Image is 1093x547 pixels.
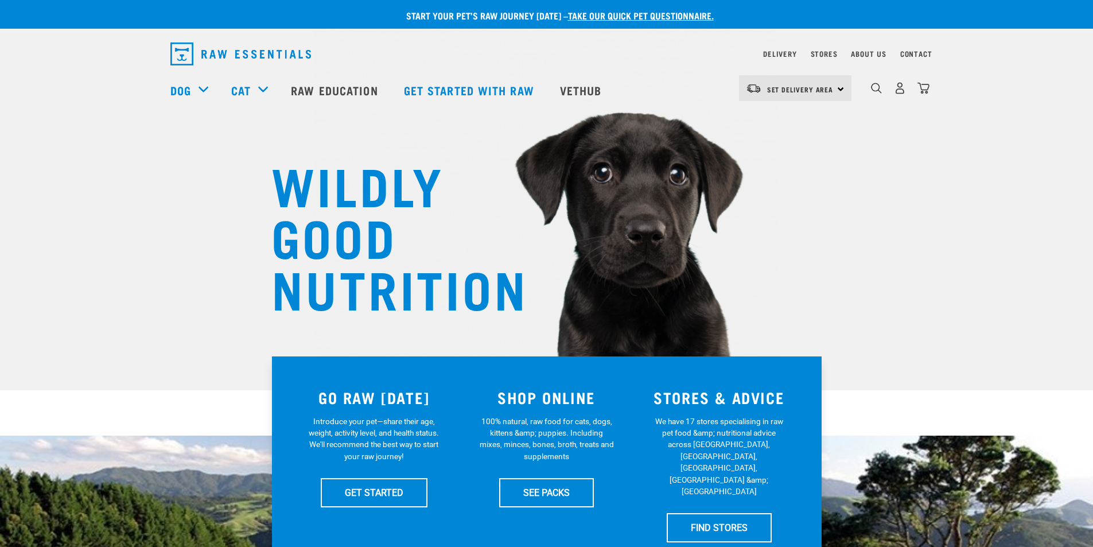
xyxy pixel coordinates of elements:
[231,82,251,99] a: Cat
[170,82,191,99] a: Dog
[271,158,501,313] h1: WILDLY GOOD NUTRITION
[306,416,441,463] p: Introduce your pet—share their age, weight, activity level, and health status. We'll recommend th...
[811,52,838,56] a: Stores
[667,513,772,542] a: FIND STORES
[894,82,906,94] img: user.png
[170,42,311,65] img: Raw Essentials Logo
[652,416,787,498] p: We have 17 stores specialising in raw pet food &amp; nutritional advice across [GEOGRAPHIC_DATA],...
[279,67,392,113] a: Raw Education
[392,67,549,113] a: Get started with Raw
[549,67,616,113] a: Vethub
[767,87,834,91] span: Set Delivery Area
[467,389,626,406] h3: SHOP ONLINE
[763,52,796,56] a: Delivery
[900,52,932,56] a: Contact
[746,83,761,94] img: van-moving.png
[640,389,799,406] h3: STORES & ADVICE
[479,416,614,463] p: 100% natural, raw food for cats, dogs, kittens &amp; puppies. Including mixes, minces, bones, bro...
[321,478,427,507] a: GET STARTED
[871,83,882,94] img: home-icon-1@2x.png
[161,38,932,70] nav: dropdown navigation
[917,82,929,94] img: home-icon@2x.png
[295,389,454,406] h3: GO RAW [DATE]
[851,52,886,56] a: About Us
[568,13,714,18] a: take our quick pet questionnaire.
[499,478,594,507] a: SEE PACKS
